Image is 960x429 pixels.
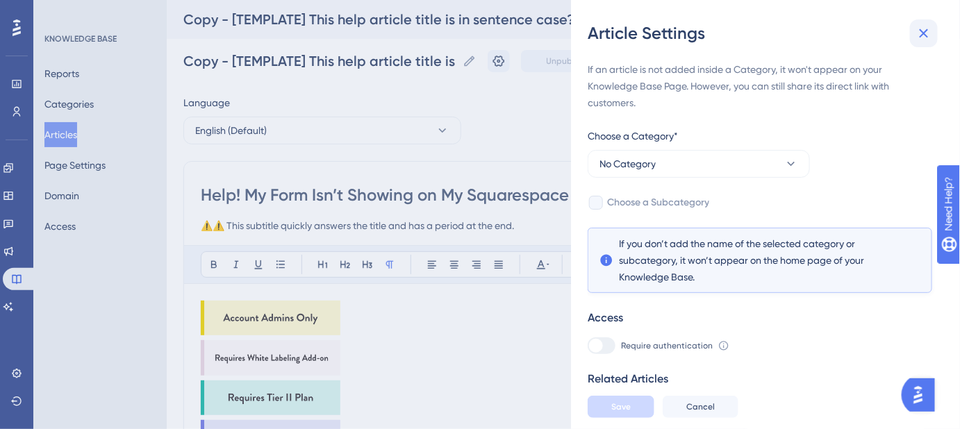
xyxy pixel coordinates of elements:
[686,401,715,412] span: Cancel
[588,371,668,387] div: Related Articles
[619,235,901,285] span: If you don’t add the name of the selected category or subcategory, it won’t appear on the home pa...
[588,310,623,326] div: Access
[902,374,943,416] iframe: UserGuiding AI Assistant Launcher
[588,150,810,178] button: No Category
[588,396,654,418] button: Save
[621,340,713,351] span: Require authentication
[588,128,678,144] span: Choose a Category*
[663,396,738,418] button: Cancel
[607,194,709,211] span: Choose a Subcategory
[599,155,656,172] span: No Category
[588,61,932,111] div: If an article is not added inside a Category, it won't appear on your Knowledge Base Page. Howeve...
[33,3,87,20] span: Need Help?
[588,22,943,44] div: Article Settings
[611,401,631,412] span: Save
